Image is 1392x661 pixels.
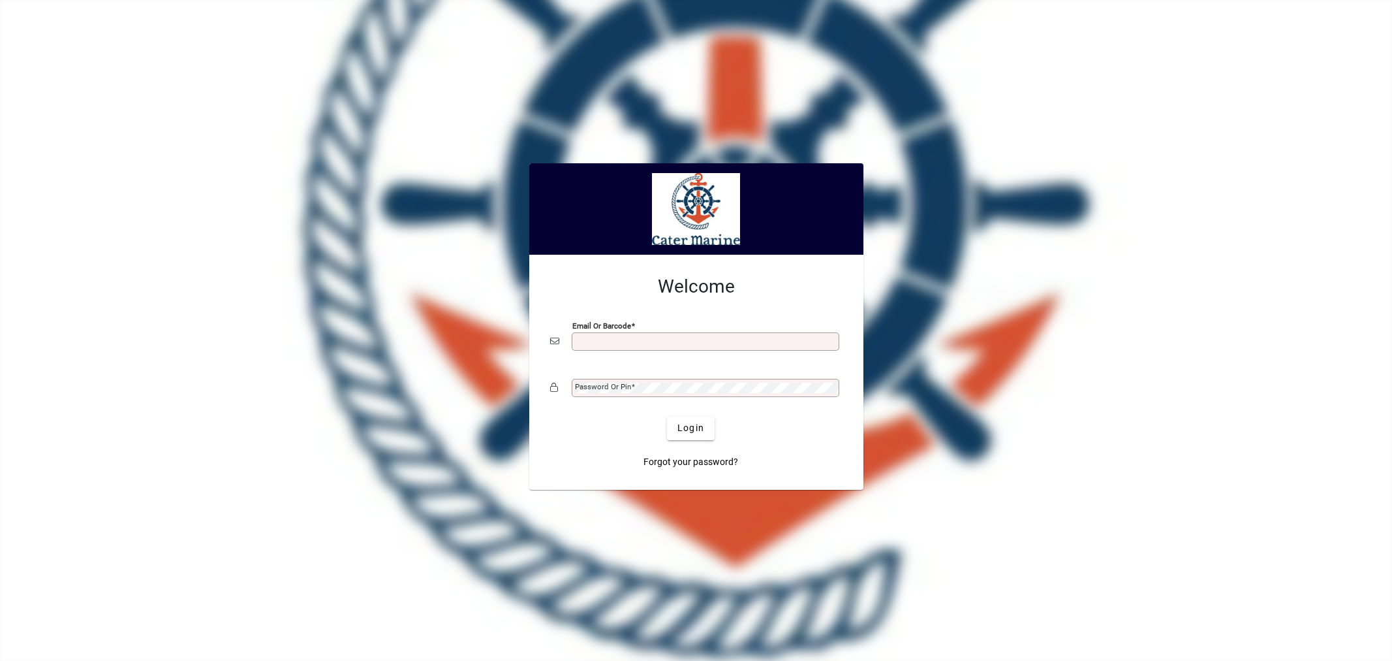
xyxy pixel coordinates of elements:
[677,421,704,435] span: Login
[638,451,743,474] a: Forgot your password?
[643,455,738,469] span: Forgot your password?
[550,276,843,298] h2: Welcome
[575,382,631,391] mat-label: Password or Pin
[667,417,715,440] button: Login
[572,321,631,330] mat-label: Email or Barcode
